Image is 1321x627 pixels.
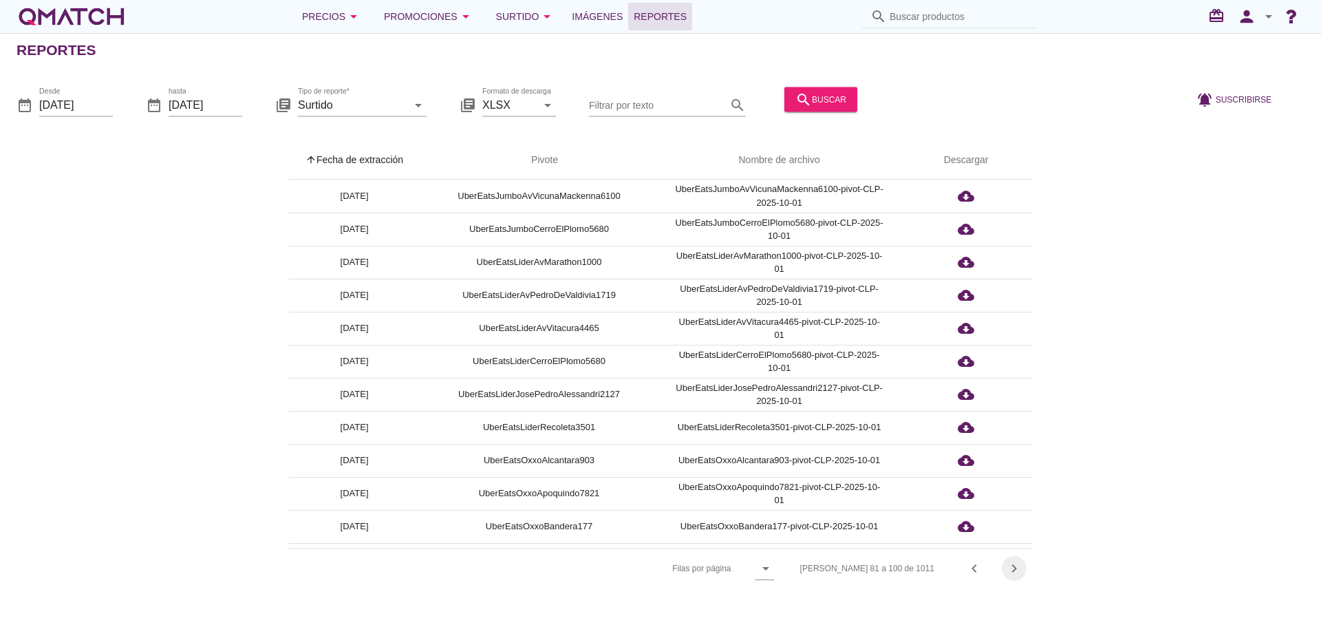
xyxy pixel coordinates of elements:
i: arrow_drop_down [345,8,362,25]
div: Precios [302,8,362,25]
input: Formato de descarga [482,94,537,116]
input: Filtrar por texto [589,94,727,116]
td: UberEatsLiderRecoleta3501 [420,411,658,444]
button: Suscribirse [1185,87,1282,111]
td: UberEatsOxxoBandera177-pivot-CLP-2025-10-01 [658,510,900,543]
td: [DATE] [289,510,420,543]
i: notifications_active [1196,91,1216,107]
a: white-qmatch-logo [17,3,127,30]
i: arrow_drop_down [458,8,474,25]
i: date_range [17,96,33,113]
td: [DATE] [289,477,420,510]
td: [DATE] [289,312,420,345]
i: cloud_download [958,452,974,469]
td: [DATE] [289,543,420,576]
i: arrow_drop_down [410,96,427,113]
i: arrow_drop_down [758,560,774,577]
td: UberEatsOxxoAlcantara903-pivot-CLP-2025-10-01 [658,444,900,477]
i: date_range [146,96,162,113]
button: Promociones [373,3,485,30]
td: UberEatsOxxoApoquindo7821 [420,477,658,510]
td: UberEatsLiderAvVitacura4465-pivot-CLP-2025-10-01 [658,312,900,345]
button: Precios [291,3,373,30]
td: UberEatsOxxoApoquindo7821-pivot-CLP-2025-10-01 [658,477,900,510]
i: search [729,96,746,113]
button: Surtido [485,3,567,30]
th: Nombre de archivo: Not sorted. [658,141,900,180]
td: [DATE] [289,213,420,246]
td: UberEatsLiderJosePedroAlessandri2127-pivot-CLP-2025-10-01 [658,378,900,411]
td: UberEatsLiderAvPedroDeValdivia1719 [420,279,658,312]
td: UberEatsJumboAvVicunaMackenna6100-pivot-CLP-2025-10-01 [658,180,900,213]
i: person [1233,7,1260,26]
td: [DATE] [289,246,420,279]
i: chevron_left [966,560,982,577]
td: UberEatsLiderAvMarathon1000-pivot-CLP-2025-10-01 [658,246,900,279]
span: Imágenes [572,8,623,25]
td: UberEatsLiderJosePedroAlessandri2127 [420,378,658,411]
input: Desde [39,94,113,116]
i: redeem [1208,8,1230,24]
h2: Reportes [17,39,96,61]
i: chevron_right [1006,560,1022,577]
div: buscar [795,91,846,107]
i: cloud_download [958,419,974,436]
i: cloud_download [958,188,974,204]
div: [PERSON_NAME] 81 a 100 de 1011 [800,562,934,575]
td: UberEatsLiderAvMarathon1000 [420,246,658,279]
i: arrow_upward [305,154,316,165]
button: Previous page [962,556,987,581]
div: Surtido [496,8,556,25]
th: Descargar: Not sorted. [900,141,1032,180]
button: buscar [784,87,857,111]
i: cloud_download [958,287,974,304]
i: library_books [460,96,476,113]
td: UberEatsLiderCerroElPlomo5680-pivot-CLP-2025-10-01 [658,345,900,378]
i: cloud_download [958,485,974,502]
td: UberEatsLiderAvVitacura4465 [420,312,658,345]
td: UberEatsOxxoEliodoroYanez2682 [420,543,658,576]
i: arrow_drop_down [1260,8,1277,25]
td: [DATE] [289,444,420,477]
i: cloud_download [958,254,974,270]
a: Reportes [628,3,692,30]
td: UberEatsOxxoBandera177 [420,510,658,543]
input: Buscar productos [890,6,1027,28]
i: arrow_drop_down [539,8,555,25]
td: UberEatsLiderCerroElPlomo5680 [420,345,658,378]
td: UberEatsOxxoEliodoroYanez2682-pivot-CLP-2025-10-01 [658,543,900,576]
td: [DATE] [289,279,420,312]
td: UberEatsOxxoAlcantara903 [420,444,658,477]
i: arrow_drop_down [539,96,556,113]
input: hasta [169,94,242,116]
i: search [870,8,887,25]
td: UberEatsJumboAvVicunaMackenna6100 [420,180,658,213]
td: UberEatsJumboCerroElPlomo5680-pivot-CLP-2025-10-01 [658,213,900,246]
th: Fecha de extracción: Sorted ascending. Activate to sort descending. [289,141,420,180]
i: search [795,91,812,107]
td: UberEatsLiderAvPedroDeValdivia1719-pivot-CLP-2025-10-01 [658,279,900,312]
td: UberEatsJumboCerroElPlomo5680 [420,213,658,246]
i: cloud_download [958,320,974,337]
i: library_books [275,96,292,113]
td: UberEatsLiderRecoleta3501-pivot-CLP-2025-10-01 [658,411,900,444]
td: [DATE] [289,345,420,378]
div: Promociones [384,8,474,25]
a: Imágenes [566,3,628,30]
i: cloud_download [958,518,974,535]
input: Tipo de reporte* [298,94,407,116]
i: cloud_download [958,386,974,403]
i: cloud_download [958,353,974,370]
span: Suscribirse [1216,93,1271,105]
i: cloud_download [958,221,974,237]
td: [DATE] [289,411,420,444]
td: [DATE] [289,378,420,411]
span: Reportes [634,8,687,25]
th: Pivote: Not sorted. Activate to sort ascending. [420,141,658,180]
td: [DATE] [289,180,420,213]
div: Filas por página [535,549,773,588]
button: Next page [1002,556,1027,581]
